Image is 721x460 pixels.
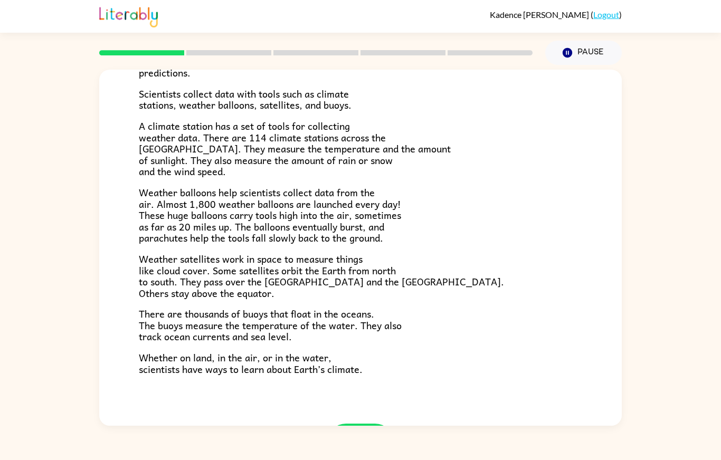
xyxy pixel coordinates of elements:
a: Logout [593,9,619,20]
span: Weather balloons help scientists collect data from the air. Almost 1,800 weather balloons are lau... [139,185,401,245]
button: Pause [545,41,622,65]
div: ( ) [490,9,622,20]
img: Literably [99,4,158,27]
span: Whether on land, in the air, or in the water, scientists have ways to learn about Earth’s climate. [139,350,363,377]
span: Scientists collect data with tools such as climate stations, weather balloons, satellites, and bu... [139,86,352,113]
span: There are thousands of buoys that float in the oceans. The buoys measure the temperature of the w... [139,306,402,344]
span: Kadence [PERSON_NAME] [490,9,591,20]
span: A climate station has a set of tools for collecting weather data. There are 114 climate stations ... [139,118,451,179]
span: Weather satellites work in space to measure things like cloud cover. Some satellites orbit the Ea... [139,251,504,301]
